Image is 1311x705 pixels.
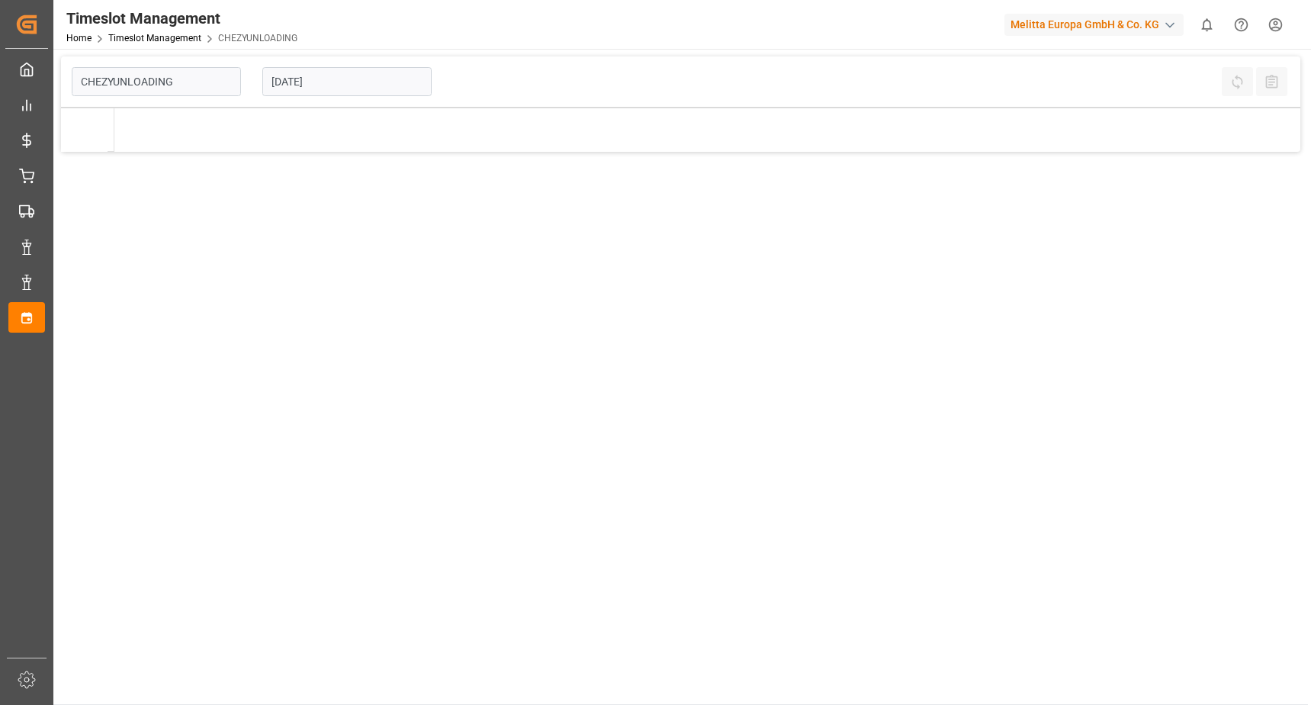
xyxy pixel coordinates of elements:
[1190,8,1224,42] button: show 0 new notifications
[108,33,201,43] a: Timeslot Management
[72,67,241,96] input: Type to search/select
[262,67,432,96] input: DD-MM-YYYY
[1004,10,1190,39] button: Melitta Europa GmbH & Co. KG
[1004,14,1184,36] div: Melitta Europa GmbH & Co. KG
[66,7,297,30] div: Timeslot Management
[66,33,92,43] a: Home
[1224,8,1258,42] button: Help Center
